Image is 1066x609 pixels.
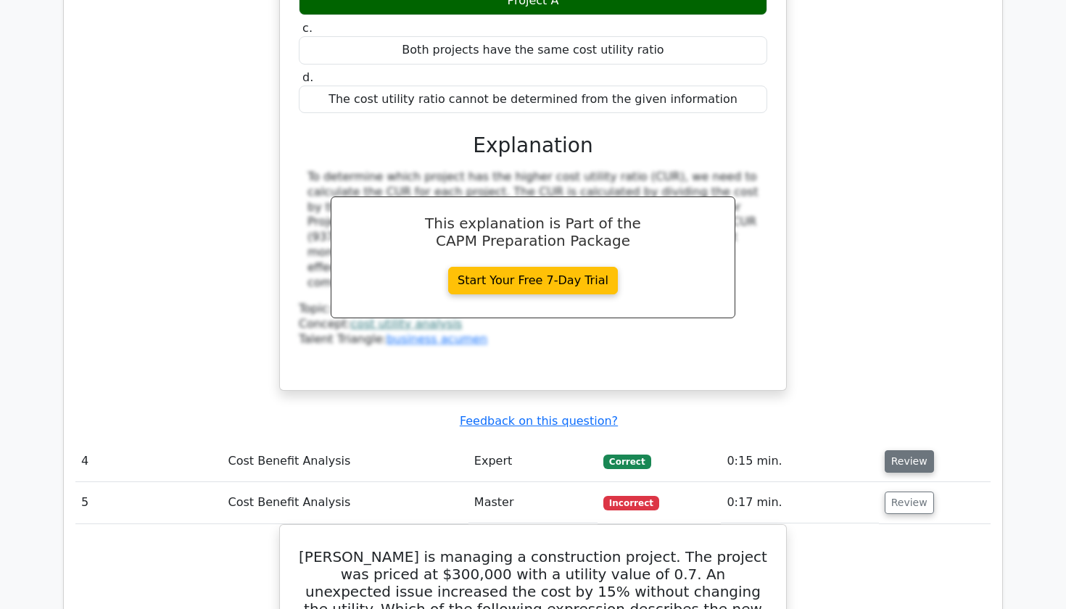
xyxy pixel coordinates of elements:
[75,482,223,523] td: 5
[299,302,767,347] div: Talent Triangle:
[468,482,598,523] td: Master
[75,441,223,482] td: 4
[603,455,650,469] span: Correct
[307,170,759,290] div: To determine which project has the higher cost utility ratio (CUR), we need to calculate the CUR ...
[299,302,767,317] div: Topic:
[299,86,767,114] div: The cost utility ratio cannot be determined from the given information
[223,482,468,523] td: Cost Benefit Analysis
[448,267,618,294] a: Start Your Free 7-Day Trial
[885,492,934,514] button: Review
[299,36,767,65] div: Both projects have the same cost utility ratio
[302,21,313,35] span: c.
[351,317,463,331] a: cost utility analysis
[307,133,759,158] h3: Explanation
[223,441,468,482] td: Cost Benefit Analysis
[387,332,487,346] a: business acumen
[302,70,313,84] span: d.
[460,414,618,428] a: Feedback on this question?
[603,496,659,510] span: Incorrect
[468,441,598,482] td: Expert
[885,450,934,473] button: Review
[721,482,878,523] td: 0:17 min.
[299,317,767,332] div: Concept:
[721,441,878,482] td: 0:15 min.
